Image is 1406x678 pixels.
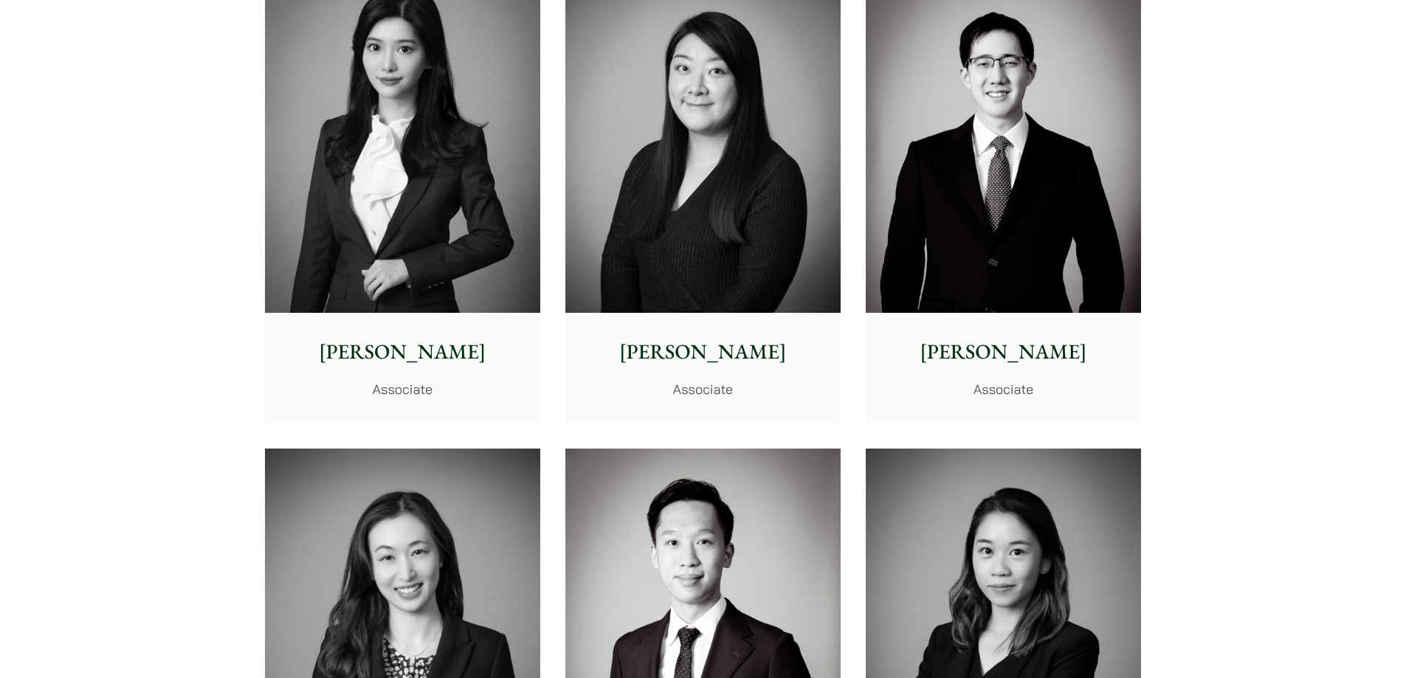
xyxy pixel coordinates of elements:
p: Associate [878,379,1129,399]
p: [PERSON_NAME] [577,336,829,367]
p: Associate [277,379,528,399]
p: [PERSON_NAME] [878,336,1129,367]
p: Associate [577,379,829,399]
p: [PERSON_NAME] [277,336,528,367]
